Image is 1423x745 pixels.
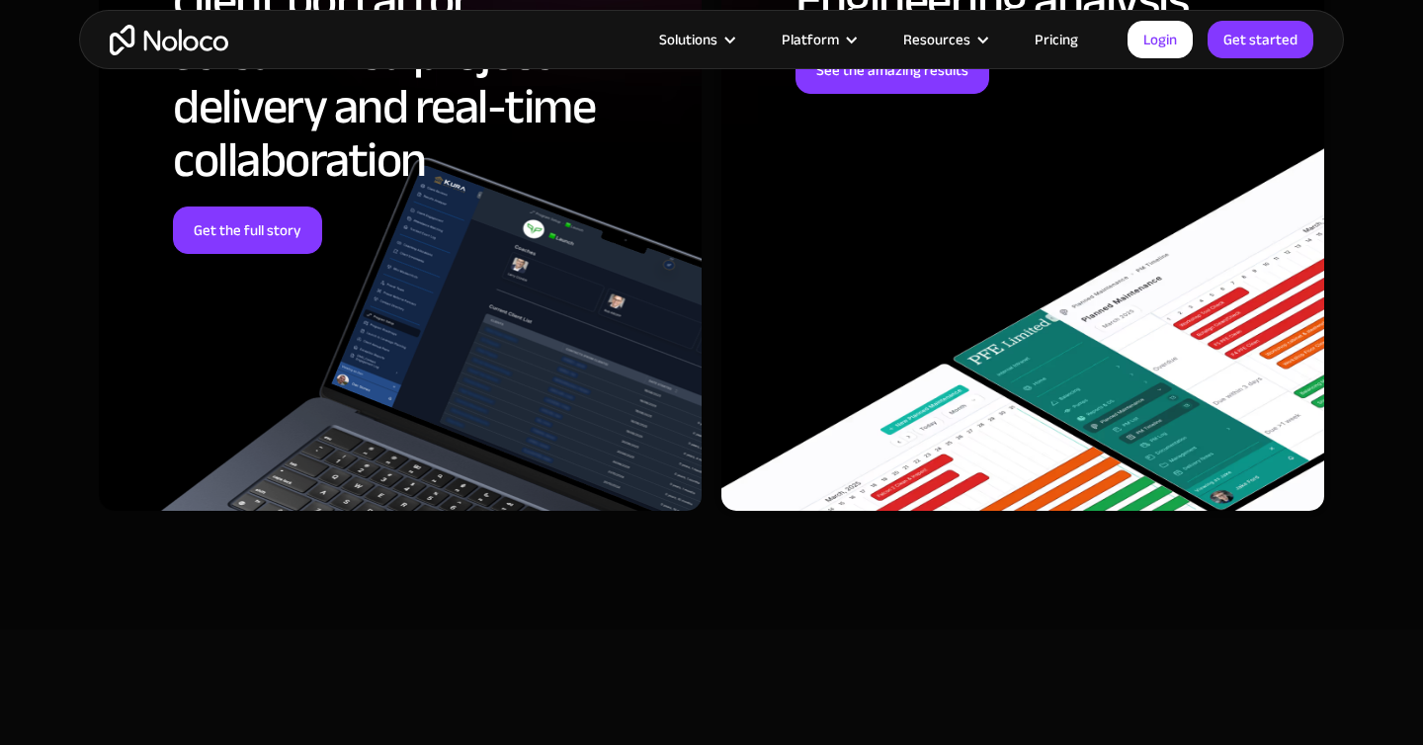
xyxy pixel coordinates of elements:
[173,207,322,254] a: Get the full story
[659,27,717,52] div: Solutions
[903,27,970,52] div: Resources
[110,25,228,55] a: home
[757,27,879,52] div: Platform
[634,27,757,52] div: Solutions
[879,27,1010,52] div: Resources
[1010,27,1103,52] a: Pricing
[1128,21,1193,58] a: Login
[782,27,839,52] div: Platform
[1208,21,1313,58] a: Get started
